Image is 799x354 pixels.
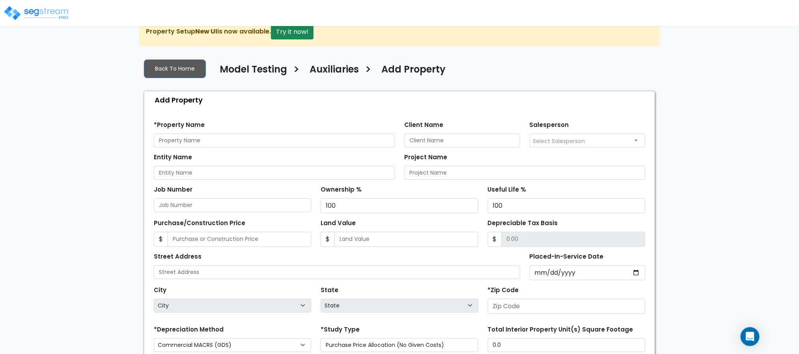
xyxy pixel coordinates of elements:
h4: Auxiliaries [310,64,359,77]
a: Auxiliaries [304,64,359,80]
label: Placed-In-Service Date [530,252,604,261]
label: Salesperson [530,121,569,130]
input: Property Name [154,134,395,147]
input: Ownership % [321,198,478,213]
input: Client Name [404,134,520,147]
input: Street Address [154,265,520,279]
label: City [154,286,166,295]
div: Property Setup is now available. [139,18,660,46]
a: Back To Home [144,60,206,78]
span: Select Salesperson [533,137,585,145]
label: Total Interior Property Unit(s) Square Footage [488,325,633,334]
input: total square foot [488,338,645,352]
div: Open Intercom Messenger [741,327,760,346]
span: $ [154,232,168,247]
label: Useful Life % [488,185,526,194]
h3: > [365,63,371,78]
label: Entity Name [154,153,192,162]
label: Street Address [154,252,202,261]
input: Zip Code [488,299,645,314]
label: *Property Name [154,121,205,130]
label: State [321,286,338,295]
input: Purchase or Construction Price [168,232,311,247]
h3: > [293,63,300,78]
a: Model Testing [214,64,287,80]
h4: Add Property [381,64,446,77]
label: Purchase/Construction Price [154,219,245,228]
input: Project Name [404,166,645,180]
span: $ [488,232,502,247]
h4: Model Testing [220,64,287,77]
input: Land Value [334,232,478,247]
label: Depreciable Tax Basis [488,219,558,228]
input: 0.00 [502,232,645,247]
label: Ownership % [321,185,362,194]
label: Project Name [404,153,447,162]
label: Land Value [321,219,356,228]
label: *Depreciation Method [154,325,224,334]
span: $ [321,232,335,247]
div: Add Property [148,91,655,108]
input: Job Number [154,198,311,212]
button: Try it now! [271,24,314,39]
a: Add Property [375,64,446,80]
label: *Zip Code [488,286,519,295]
strong: New UI [195,27,217,36]
img: logo_pro_r.png [3,5,70,21]
label: Client Name [404,121,443,130]
label: *Study Type [321,325,360,334]
input: Entity Name [154,166,395,180]
input: Useful Life % [488,198,645,213]
label: Job Number [154,185,192,194]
